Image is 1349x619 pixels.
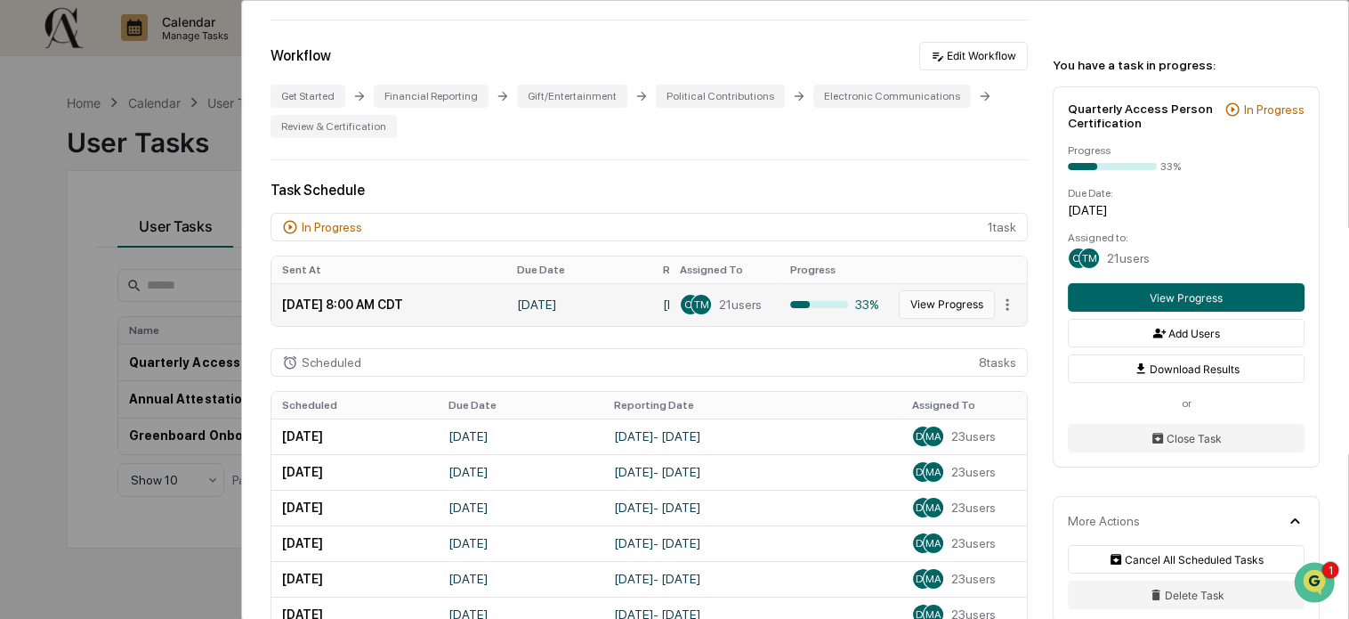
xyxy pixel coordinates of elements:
span: DD [916,466,930,478]
th: Progress [780,257,890,283]
div: 🔎 [18,351,32,365]
span: Preclearance [36,315,115,333]
button: See all [276,193,324,215]
th: Reporting Date [652,257,669,283]
th: Assigned To [901,392,1027,419]
span: 23 users [951,465,996,479]
td: [DATE] [271,454,438,490]
div: Gift/Entertainment [517,85,627,108]
img: 8933085812038_c878075ebb4cc5468115_72.jpg [37,135,69,167]
div: 33% [790,297,879,312]
th: Due Date [438,392,604,419]
div: or [1068,397,1305,410]
span: Pylon [177,393,215,406]
span: [DATE] [158,241,194,256]
td: [DATE] [271,490,438,525]
td: [DATE] [271,525,438,561]
button: Add Users [1068,319,1305,347]
div: Due Date: [1068,187,1305,200]
span: TM [694,298,709,311]
div: We're available if you need us! [80,153,245,167]
th: Due Date [506,257,652,283]
div: Past conversations [18,197,119,211]
span: 23 users [951,429,996,444]
button: View Progress [1068,283,1305,312]
div: Start new chat [80,135,292,153]
td: [DATE] 8:00 AM CDT [271,283,506,326]
span: TM [1082,252,1097,265]
a: Powered byPylon [125,392,215,406]
div: In Progress [302,220,362,234]
th: Reporting Date [603,392,901,419]
th: Sent At [271,257,506,283]
div: 🖐️ [18,317,32,331]
span: 21 users [719,297,762,312]
span: DD [916,573,930,585]
img: Jack Rasmussen [18,224,46,253]
div: More Actions [1068,514,1140,528]
div: 🗄️ [129,317,143,331]
button: Delete Task [1068,581,1305,609]
span: CL [1072,252,1086,265]
td: [DATE] - [DATE] [652,283,669,326]
span: Attestations [147,315,221,333]
div: Progress [1068,144,1305,157]
th: Assigned To [669,257,780,283]
div: [DATE] [1068,203,1305,217]
img: 1746055101610-c473b297-6a78-478c-a979-82029cc54cd1 [18,135,50,167]
span: MA [925,537,941,550]
td: [DATE] - [DATE] [603,561,901,597]
button: Close Task [1068,424,1305,452]
td: [DATE] [271,419,438,454]
span: [PERSON_NAME] [55,241,144,256]
div: Political Contributions [656,85,785,108]
button: View Progress [899,290,995,319]
span: 23 users [951,572,996,586]
td: [DATE] - [DATE] [603,454,901,490]
button: Start new chat [303,141,324,162]
div: Review & Certification [271,115,397,138]
span: CL [684,298,698,311]
td: [DATE] [438,561,604,597]
span: Data Lookup [36,349,112,367]
div: Electronic Communications [813,85,971,108]
div: 33% [1160,160,1181,173]
div: You have a task in progress: [1053,58,1320,72]
a: 🔎Data Lookup [11,342,119,374]
td: [DATE] [438,490,604,525]
td: [DATE] - [DATE] [603,419,901,454]
th: Scheduled [271,392,438,419]
img: 1746055101610-c473b297-6a78-478c-a979-82029cc54cd1 [36,242,50,257]
div: 8 task s [271,348,1028,377]
button: Cancel All Scheduled Tasks [1068,545,1305,574]
a: 🖐️Preclearance [11,308,122,340]
span: 21 users [1107,251,1150,265]
span: MA [925,573,941,585]
div: 1 task [271,213,1028,241]
td: [DATE] [438,454,604,490]
td: [DATE] [506,283,652,326]
iframe: Open customer support [1292,560,1340,608]
span: MA [925,466,941,478]
div: Get Started [271,85,345,108]
div: Quarterly Access Person Certification [1068,102,1217,130]
div: In Progress [1244,102,1305,117]
div: Assigned to: [1068,232,1305,244]
button: Edit Workflow [919,42,1028,70]
div: Workflow [271,47,331,64]
td: [DATE] [438,419,604,454]
span: • [148,241,154,256]
div: Financial Reporting [374,85,489,108]
span: 23 users [951,501,996,515]
button: Download Results [1068,354,1305,383]
div: Scheduled [302,355,361,370]
p: How can we help? [18,37,324,65]
span: MA [925,430,941,443]
span: DD [916,501,930,514]
td: [DATE] - [DATE] [603,490,901,525]
td: [DATE] - [DATE] [603,525,901,561]
div: Task Schedule [271,182,1028,199]
span: DD [916,537,930,550]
